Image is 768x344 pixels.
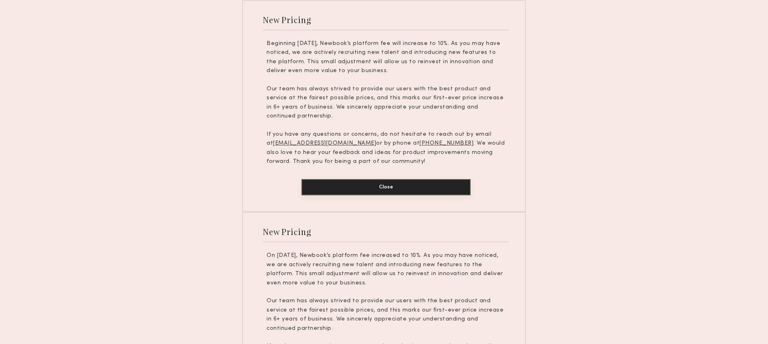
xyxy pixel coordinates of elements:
[263,226,311,237] div: New Pricing
[263,14,311,25] div: New Pricing
[273,141,376,146] u: [EMAIL_ADDRESS][DOMAIN_NAME]
[267,251,505,288] p: On [DATE], Newbook’s platform fee increased to 10%. As you may have noticed, we are actively recr...
[267,130,505,167] p: If you have any questions or concerns, do not hesitate to reach out by email at or by phone at . ...
[267,39,505,76] p: Beginning [DATE], Newbook’s platform fee will increase to 10%. As you may have noticed, we are ac...
[419,141,473,146] u: [PHONE_NUMBER]
[301,179,471,195] button: Close
[267,85,505,121] p: Our team has always strived to provide our users with the best product and service at the fairest...
[267,297,505,333] p: Our team has always strived to provide our users with the best product and service at the fairest...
